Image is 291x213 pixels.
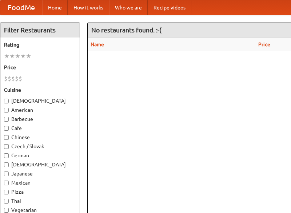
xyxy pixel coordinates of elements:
a: Price [258,42,270,47]
input: Chinese [4,135,9,140]
label: Cafe [4,125,76,132]
label: [DEMOGRAPHIC_DATA] [4,97,76,104]
label: Pizza [4,188,76,196]
label: Thai [4,197,76,205]
input: Vegetarian [4,208,9,213]
h5: Cuisine [4,86,76,94]
label: American [4,106,76,114]
a: FoodMe [0,0,42,15]
input: [DEMOGRAPHIC_DATA] [4,99,9,103]
label: Chinese [4,134,76,141]
label: Barbecue [4,115,76,123]
input: [DEMOGRAPHIC_DATA] [4,162,9,167]
li: ★ [4,52,9,60]
a: Home [42,0,68,15]
a: How it works [68,0,109,15]
input: Barbecue [4,117,9,122]
label: Czech / Slovak [4,143,76,150]
li: $ [8,75,11,83]
h4: Filter Restaurants [0,23,80,38]
label: Japanese [4,170,76,177]
li: ★ [9,52,15,60]
input: Thai [4,199,9,204]
input: Japanese [4,171,9,176]
li: ★ [15,52,20,60]
a: Recipe videos [148,0,191,15]
h5: Rating [4,41,76,48]
li: $ [15,75,19,83]
li: ★ [20,52,26,60]
input: Czech / Slovak [4,144,9,149]
input: Pizza [4,190,9,194]
h5: Price [4,64,76,71]
li: $ [19,75,22,83]
ng-pluralize: No restaurants found. :-( [91,27,162,33]
li: ★ [26,52,31,60]
li: $ [4,75,8,83]
input: American [4,108,9,113]
a: Name [91,42,104,47]
input: Cafe [4,126,9,131]
li: $ [11,75,15,83]
label: Mexican [4,179,76,186]
label: [DEMOGRAPHIC_DATA] [4,161,76,168]
label: German [4,152,76,159]
input: German [4,153,9,158]
input: Mexican [4,181,9,185]
a: Who we are [109,0,148,15]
